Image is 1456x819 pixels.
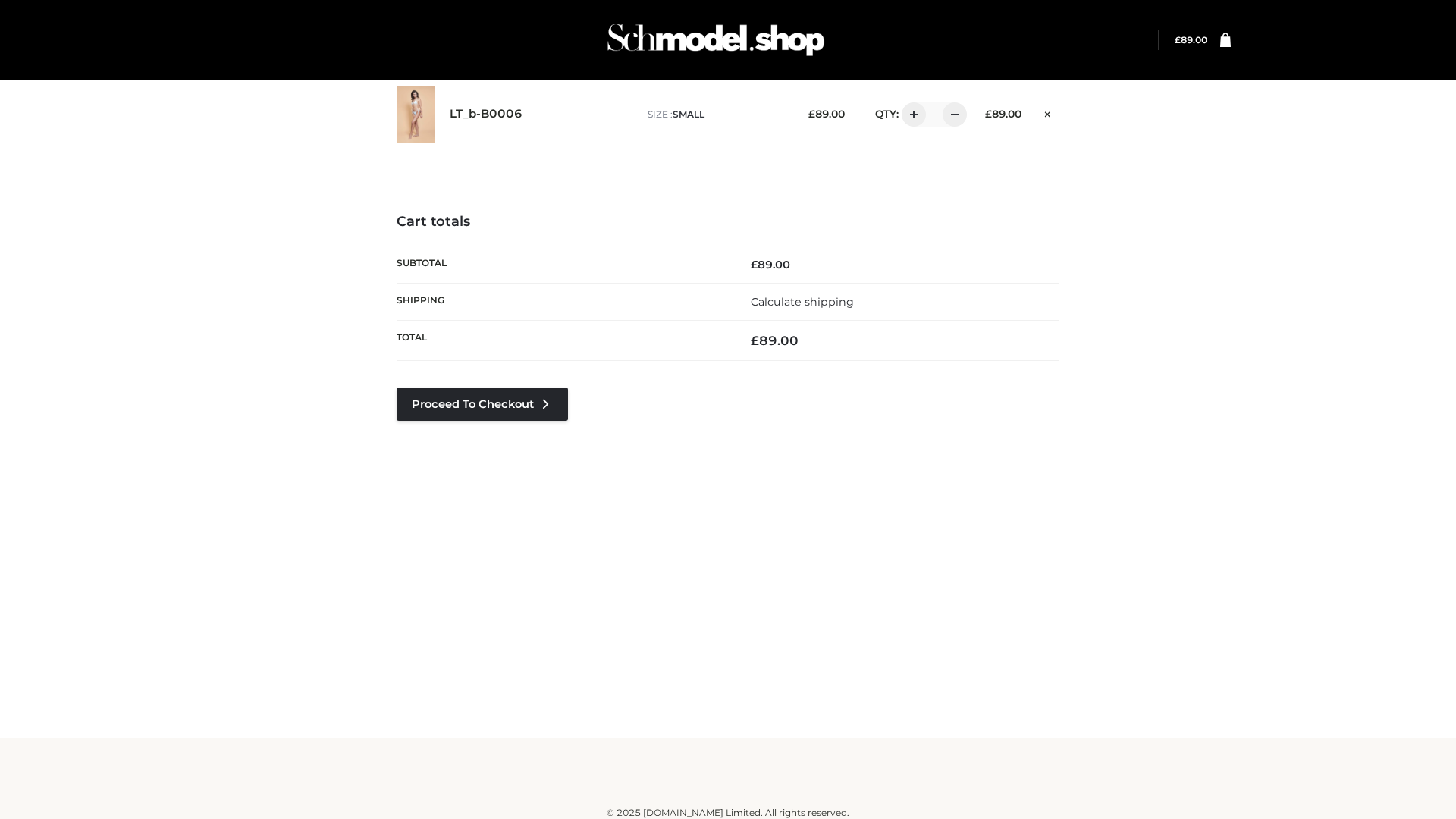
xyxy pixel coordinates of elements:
h4: Cart totals [397,214,1059,231]
span: £ [808,108,815,120]
span: £ [751,258,758,271]
th: Total [397,321,728,361]
div: QTY: [860,102,962,127]
a: Proceed to Checkout [397,388,568,421]
span: SMALL [673,108,704,120]
bdi: 89.00 [985,108,1021,120]
a: £89.00 [1175,34,1207,45]
p: size : [648,108,785,121]
bdi: 89.00 [808,108,845,120]
span: £ [985,108,992,120]
a: Calculate shipping [751,295,854,309]
a: Remove this item [1037,102,1059,122]
span: £ [751,333,759,348]
th: Shipping [397,283,728,320]
bdi: 89.00 [1175,34,1207,45]
bdi: 89.00 [751,258,790,271]
span: £ [1175,34,1181,45]
th: Subtotal [397,246,728,283]
a: LT_b-B0006 [450,107,522,121]
bdi: 89.00 [751,333,799,348]
img: Schmodel Admin 964 [602,10,830,70]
